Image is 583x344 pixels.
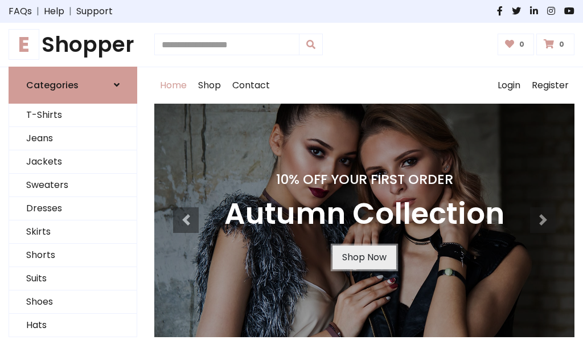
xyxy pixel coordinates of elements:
[9,29,39,60] span: E
[516,39,527,50] span: 0
[556,39,567,50] span: 0
[224,171,504,187] h4: 10% Off Your First Order
[9,314,137,337] a: Hats
[224,196,504,232] h3: Autumn Collection
[9,220,137,244] a: Skirts
[9,5,32,18] a: FAQs
[498,34,535,55] a: 0
[9,267,137,290] a: Suits
[9,32,137,58] h1: Shopper
[492,67,526,104] a: Login
[227,67,276,104] a: Contact
[9,290,137,314] a: Shoes
[32,5,44,18] span: |
[9,32,137,58] a: EShopper
[26,80,79,91] h6: Categories
[536,34,574,55] a: 0
[9,174,137,197] a: Sweaters
[332,245,396,269] a: Shop Now
[9,244,137,267] a: Shorts
[9,127,137,150] a: Jeans
[9,197,137,220] a: Dresses
[64,5,76,18] span: |
[192,67,227,104] a: Shop
[154,67,192,104] a: Home
[9,104,137,127] a: T-Shirts
[76,5,113,18] a: Support
[9,67,137,104] a: Categories
[526,67,574,104] a: Register
[44,5,64,18] a: Help
[9,150,137,174] a: Jackets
